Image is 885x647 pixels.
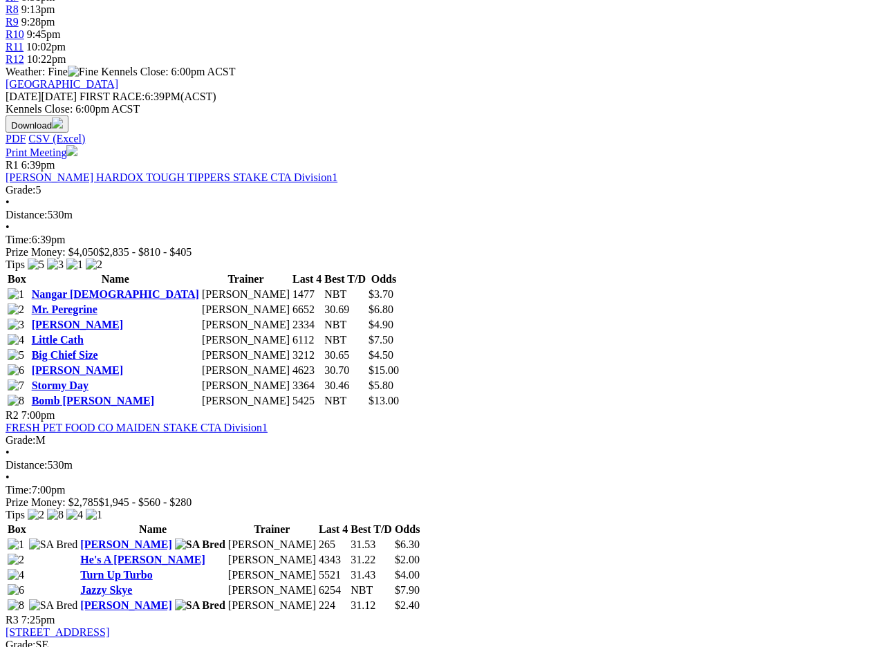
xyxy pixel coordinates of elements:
img: 8 [8,599,24,612]
img: 1 [8,288,24,301]
td: 1477 [292,288,322,301]
span: $2.00 [395,554,420,565]
span: 6:39pm [21,159,55,171]
td: [PERSON_NAME] [201,333,290,347]
td: 31.22 [350,553,393,567]
span: Weather: Fine [6,66,101,77]
a: Stormy Day [32,379,88,391]
span: $7.90 [395,584,420,596]
td: 31.43 [350,568,393,582]
span: $7.50 [369,334,393,346]
img: 2 [28,509,44,521]
th: Best T/D [324,272,366,286]
span: 7:00pm [21,409,55,421]
td: 30.69 [324,303,366,317]
span: R8 [6,3,19,15]
span: • [6,196,10,208]
img: 2 [8,554,24,566]
span: $5.80 [369,379,393,391]
a: Print Meeting [6,147,77,158]
span: Distance: [6,459,47,471]
a: FRESH PET FOOD CO MAIDEN STAKE CTA Division1 [6,422,268,433]
td: [PERSON_NAME] [227,568,317,582]
td: NBT [350,583,393,597]
div: 530m [6,209,879,221]
td: [PERSON_NAME] [227,538,317,552]
span: $2,835 - $810 - $405 [99,246,192,258]
a: Big Chief Size [32,349,98,361]
a: PDF [6,133,26,144]
td: [PERSON_NAME] [201,303,290,317]
img: 5 [28,259,44,271]
td: NBT [324,394,366,408]
th: Name [80,523,226,536]
span: R9 [6,16,19,28]
img: 5 [8,349,24,362]
img: 1 [8,538,24,551]
span: $1,945 - $560 - $280 [99,496,192,508]
a: R11 [6,41,24,53]
a: CSV (Excel) [28,133,85,144]
img: 6 [8,584,24,597]
td: [PERSON_NAME] [227,599,317,612]
div: 6:39pm [6,234,879,246]
th: Best T/D [350,523,393,536]
td: 3364 [292,379,322,393]
div: 5 [6,184,879,196]
td: 30.70 [324,364,366,377]
span: $4.50 [369,349,393,361]
div: Download [6,133,879,145]
span: $6.80 [369,303,393,315]
th: Trainer [201,272,290,286]
td: [PERSON_NAME] [201,348,290,362]
td: 5521 [318,568,348,582]
div: Prize Money: $4,050 [6,246,879,259]
th: Last 4 [318,523,348,536]
th: Name [31,272,200,286]
td: [PERSON_NAME] [227,553,317,567]
img: 8 [47,509,64,521]
td: 5425 [292,394,322,408]
span: 6:39PM(ACST) [80,91,216,102]
a: Nangar [DEMOGRAPHIC_DATA] [32,288,199,300]
img: 7 [8,379,24,392]
img: 4 [8,569,24,581]
img: printer.svg [66,145,77,156]
img: 6 [8,364,24,377]
td: 6652 [292,303,322,317]
span: Time: [6,234,32,245]
td: 6112 [292,333,322,347]
td: 30.46 [324,379,366,393]
a: [GEOGRAPHIC_DATA] [6,78,118,90]
span: Tips [6,509,25,521]
img: 4 [8,334,24,346]
span: R2 [6,409,19,421]
td: 224 [318,599,348,612]
span: 10:22pm [27,53,66,65]
td: 4343 [318,553,348,567]
span: $6.30 [395,538,420,550]
img: Fine [68,66,98,78]
td: [PERSON_NAME] [201,379,290,393]
span: Distance: [6,209,47,221]
span: $3.70 [369,288,393,300]
span: Box [8,273,26,285]
img: 1 [66,259,83,271]
th: Last 4 [292,272,322,286]
td: NBT [324,318,366,332]
td: 2334 [292,318,322,332]
td: 30.65 [324,348,366,362]
span: FIRST RACE: [80,91,145,102]
img: 3 [47,259,64,271]
span: Grade: [6,434,36,446]
img: 1 [86,509,102,521]
div: Prize Money: $2,785 [6,496,879,509]
span: 9:45pm [27,28,61,40]
img: 2 [86,259,102,271]
span: R3 [6,614,19,626]
a: [PERSON_NAME] [80,538,171,550]
span: 7:25pm [21,614,55,626]
a: Jazzy Skye [80,584,132,596]
td: [PERSON_NAME] [201,318,290,332]
td: 3212 [292,348,322,362]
